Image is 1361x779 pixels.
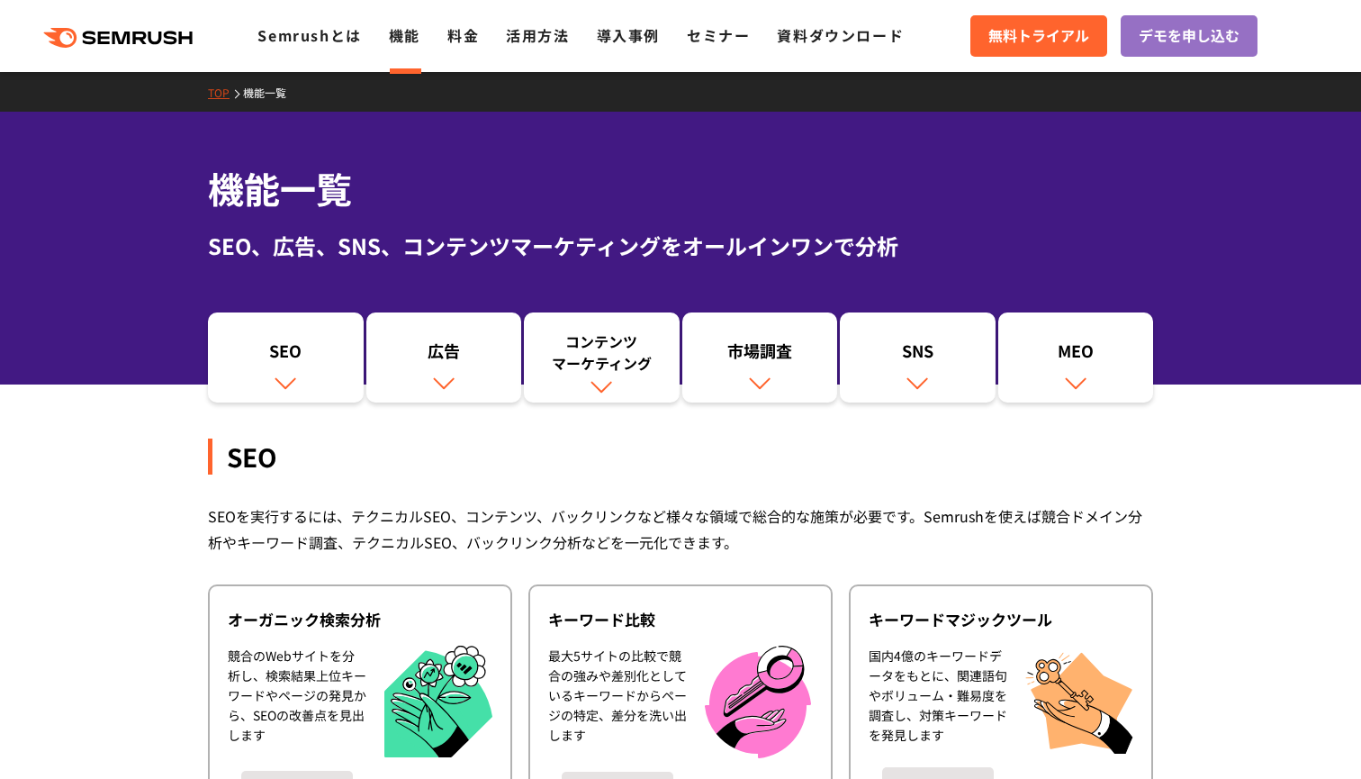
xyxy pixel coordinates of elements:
a: 資料ダウンロード [777,24,904,46]
h1: 機能一覧 [208,162,1153,215]
div: 国内4億のキーワードデータをもとに、関連語句やボリューム・難易度を調査し、対策キーワードを発見します [869,646,1007,754]
img: キーワードマジックツール [1025,646,1133,754]
a: 機能 [389,24,420,46]
span: デモを申し込む [1139,24,1239,48]
div: キーワードマジックツール [869,609,1133,630]
a: コンテンツマーケティング [524,313,680,403]
div: SEO [217,340,355,370]
img: オーガニック検索分析 [384,646,492,758]
a: 活用方法 [506,24,569,46]
a: 機能一覧 [243,85,300,100]
a: TOP [208,85,243,100]
a: 市場調査 [682,313,838,403]
span: 無料トライアル [988,24,1089,48]
div: 競合のWebサイトを分析し、検索結果上位キーワードやページの発見から、SEOの改善点を見出します [228,646,366,758]
div: SEO、広告、SNS、コンテンツマーケティングをオールインワンで分析 [208,230,1153,262]
div: コンテンツ マーケティング [533,331,671,374]
div: SEOを実行するには、テクニカルSEO、コンテンツ、バックリンクなど様々な領域で総合的な施策が必要です。Semrushを使えば競合ドメイン分析やキーワード調査、テクニカルSEO、バックリンク分析... [208,503,1153,556]
div: SNS [849,340,987,370]
a: 無料トライアル [970,15,1107,57]
a: デモを申し込む [1121,15,1257,57]
a: セミナー [687,24,750,46]
div: キーワード比較 [548,609,813,630]
a: 広告 [366,313,522,403]
div: MEO [1007,340,1145,370]
div: 広告 [375,340,513,370]
a: Semrushとは [257,24,361,46]
a: MEO [998,313,1154,403]
a: 料金 [447,24,479,46]
a: SEO [208,313,364,403]
a: SNS [840,313,996,403]
div: 最大5サイトの比較で競合の強みや差別化としているキーワードからページの特定、差分を洗い出します [548,646,687,758]
a: 導入事例 [597,24,660,46]
div: オーガニック検索分析 [228,609,492,630]
div: SEO [208,439,1153,475]
img: キーワード比較 [705,646,811,758]
div: 市場調査 [691,340,829,370]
